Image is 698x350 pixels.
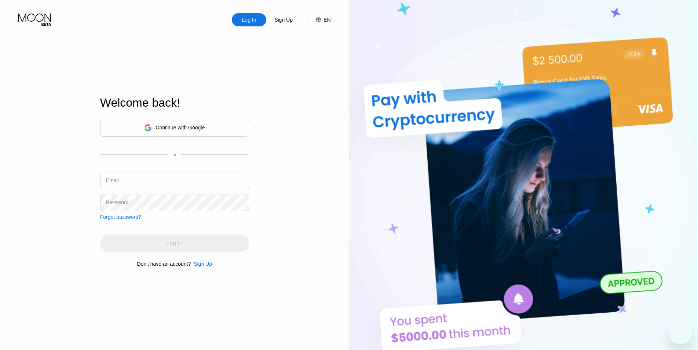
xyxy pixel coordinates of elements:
[194,261,212,267] div: Sign Up
[191,261,212,267] div: Sign Up
[100,119,249,137] div: Continue with Google
[100,214,141,220] div: Forgot password?
[266,13,301,26] div: Sign Up
[100,96,249,110] div: Welcome back!
[308,13,330,26] div: EN
[172,152,176,157] div: or
[324,17,330,23] div: EN
[241,16,257,23] div: Log In
[669,321,692,344] iframe: Button to launch messaging window
[232,13,266,26] div: Log In
[156,125,205,130] div: Continue with Google
[106,177,119,183] div: Email
[274,16,293,23] div: Sign Up
[106,199,128,205] div: Password
[137,261,191,267] div: Don't have an account?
